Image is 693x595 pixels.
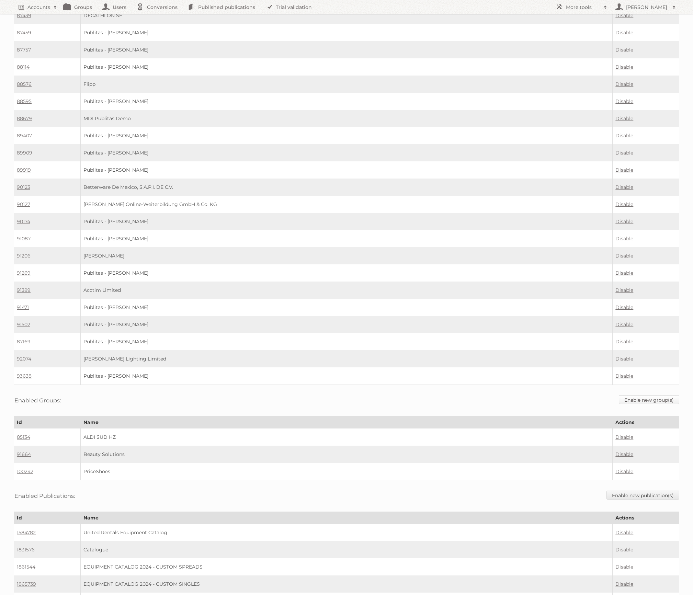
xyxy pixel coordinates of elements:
[14,491,75,501] h3: Enabled Publications:
[80,446,613,463] td: Beauty Solutions
[80,7,613,24] td: DECATHLON SE
[613,416,679,428] th: Actions
[17,468,33,474] a: 100242
[17,547,35,553] a: 1831576
[80,93,613,110] td: Publitas - [PERSON_NAME]
[615,30,633,36] a: Disable
[615,373,633,379] a: Disable
[615,167,633,173] a: Disable
[80,58,613,76] td: Publitas - [PERSON_NAME]
[80,367,613,385] td: Publitas - [PERSON_NAME]
[17,451,31,457] a: 91664
[615,564,633,570] a: Disable
[80,428,613,446] td: ALDI SÜD HZ
[615,133,633,139] a: Disable
[17,529,36,536] a: 1584782
[615,581,633,587] a: Disable
[17,133,32,139] a: 89407
[619,395,679,404] a: Enable new group(s)
[80,575,613,593] td: EQUIPMENT CATALOG 2024 - CUSTOM SINGLES
[17,287,31,293] a: 91389
[615,547,633,553] a: Disable
[17,236,31,242] a: 91087
[17,12,31,19] a: 87439
[615,184,633,190] a: Disable
[615,339,633,345] a: Disable
[615,64,633,70] a: Disable
[17,184,30,190] a: 90123
[566,4,600,11] h2: More tools
[606,491,679,500] a: Enable new publication(s)
[17,201,30,207] a: 90127
[27,4,50,11] h2: Accounts
[17,30,31,36] a: 87459
[17,253,31,259] a: 91206
[17,115,32,122] a: 88679
[80,350,613,367] td: [PERSON_NAME] Lighting Limited
[80,196,613,213] td: [PERSON_NAME] Online-Weiterbildung GmbH & Co. KG
[80,282,613,299] td: Acctim Limited
[80,76,613,93] td: Flipp
[615,434,633,440] a: Disable
[17,47,31,53] a: 87757
[17,564,35,570] a: 1861544
[80,127,613,144] td: Publitas - [PERSON_NAME]
[80,299,613,316] td: Publitas - [PERSON_NAME]
[615,270,633,276] a: Disable
[615,81,633,87] a: Disable
[80,110,613,127] td: MDI Publitas Demo
[615,287,633,293] a: Disable
[80,213,613,230] td: Publitas - [PERSON_NAME]
[17,434,30,440] a: 85134
[615,321,633,328] a: Disable
[80,333,613,350] td: Publitas - [PERSON_NAME]
[615,12,633,19] a: Disable
[80,24,613,41] td: Publitas - [PERSON_NAME]
[80,463,613,480] td: PriceShoes
[615,201,633,207] a: Disable
[17,356,31,362] a: 92074
[17,270,31,276] a: 91269
[17,167,31,173] a: 89919
[80,541,613,558] td: Catalogue
[613,512,679,524] th: Actions
[80,230,613,247] td: Publitas - [PERSON_NAME]
[17,150,32,156] a: 89909
[14,395,61,405] h3: Enabled Groups:
[80,41,613,58] td: Publitas - [PERSON_NAME]
[615,218,633,225] a: Disable
[80,316,613,333] td: Publitas - [PERSON_NAME]
[615,115,633,122] a: Disable
[615,468,633,474] a: Disable
[17,64,30,70] a: 88114
[14,416,81,428] th: Id
[80,416,613,428] th: Name
[17,321,30,328] a: 91502
[615,47,633,53] a: Disable
[17,581,36,587] a: 1865739
[80,144,613,161] td: Publitas - [PERSON_NAME]
[615,529,633,536] a: Disable
[615,304,633,310] a: Disable
[80,512,613,524] th: Name
[17,339,31,345] a: 87169
[624,4,669,11] h2: [PERSON_NAME]
[615,236,633,242] a: Disable
[615,253,633,259] a: Disable
[80,179,613,196] td: Betterware De Mexico, S.A.P.I. DE C.V.
[615,451,633,457] a: Disable
[14,512,81,524] th: Id
[80,161,613,179] td: Publitas - [PERSON_NAME]
[80,558,613,575] td: EQUIPMENT CATALOG 2024 - CUSTOM SPREADS
[80,264,613,282] td: Publitas - [PERSON_NAME]
[17,98,32,104] a: 88595
[17,218,30,225] a: 90174
[615,98,633,104] a: Disable
[80,524,613,541] td: United Rentals Equipment Catalog
[17,373,32,379] a: 93638
[615,356,633,362] a: Disable
[615,150,633,156] a: Disable
[17,81,32,87] a: 88576
[17,304,29,310] a: 91471
[80,247,613,264] td: [PERSON_NAME]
